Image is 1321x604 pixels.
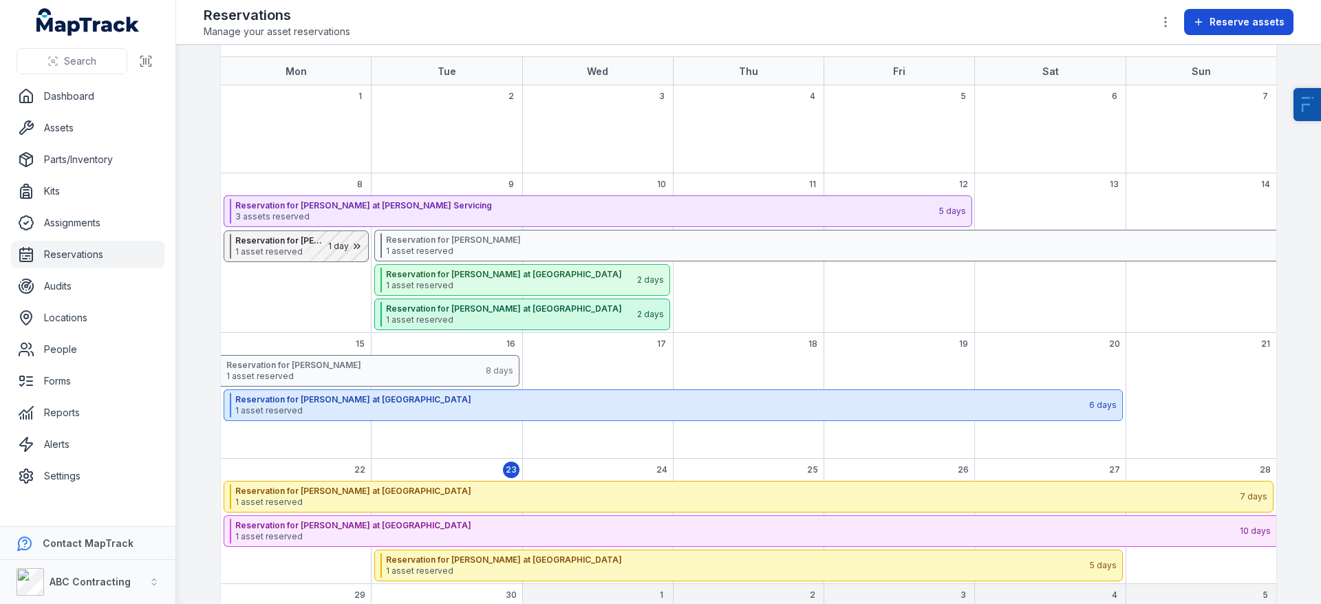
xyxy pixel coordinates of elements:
[224,481,1274,513] button: Reservation for [PERSON_NAME] at [GEOGRAPHIC_DATA]1 asset reserved7 days
[958,464,969,475] span: 26
[235,394,1088,405] strong: Reservation for [PERSON_NAME] at [GEOGRAPHIC_DATA]
[224,389,1123,421] button: Reservation for [PERSON_NAME] at [GEOGRAPHIC_DATA]1 asset reserved6 days
[657,179,666,190] span: 10
[64,54,96,68] span: Search
[960,590,966,601] span: 3
[204,6,350,25] h2: Reservations
[386,269,636,280] strong: Reservation for [PERSON_NAME] at [GEOGRAPHIC_DATA]
[506,338,515,349] span: 16
[1042,65,1059,77] strong: Sat
[1192,65,1211,77] strong: Sun
[11,336,164,363] a: People
[11,304,164,332] a: Locations
[506,464,517,475] span: 23
[235,246,327,257] span: 1 asset reserved
[659,91,665,102] span: 3
[204,25,350,39] span: Manage your asset reservations
[235,235,327,246] strong: Reservation for [PERSON_NAME] at [PERSON_NAME] Servicing
[286,65,307,77] strong: Mon
[11,399,164,427] a: Reports
[1263,91,1268,102] span: 7
[1112,590,1117,601] span: 4
[226,371,484,382] span: 1 asset reserved
[17,48,127,74] button: Search
[1210,15,1285,29] span: Reserve assets
[11,177,164,205] a: Kits
[810,91,815,102] span: 4
[1109,464,1120,475] span: 27
[1260,464,1271,475] span: 28
[656,464,667,475] span: 24
[739,65,758,77] strong: Thu
[235,520,1238,531] strong: Reservation for [PERSON_NAME] at [GEOGRAPHIC_DATA]
[11,431,164,458] a: Alerts
[50,576,131,587] strong: ABC Contracting
[960,91,966,102] span: 5
[36,8,140,36] a: MapTrack
[438,65,456,77] strong: Tue
[959,338,968,349] span: 19
[657,338,666,349] span: 17
[807,464,818,475] span: 25
[374,264,670,296] button: Reservation for [PERSON_NAME] at [GEOGRAPHIC_DATA]1 asset reserved2 days
[810,590,815,601] span: 2
[386,303,636,314] strong: Reservation for [PERSON_NAME] at [GEOGRAPHIC_DATA]
[386,565,1088,576] span: 1 asset reserved
[374,299,670,330] button: Reservation for [PERSON_NAME] at [GEOGRAPHIC_DATA]1 asset reserved2 days
[354,590,365,601] span: 29
[386,554,1088,565] strong: Reservation for [PERSON_NAME] at [GEOGRAPHIC_DATA]
[1184,9,1293,35] button: Reserve assets
[354,464,365,475] span: 22
[11,83,164,110] a: Dashboard
[386,280,636,291] span: 1 asset reserved
[1112,91,1117,102] span: 6
[11,209,164,237] a: Assignments
[235,531,1238,542] span: 1 asset reserved
[43,537,133,549] strong: Contact MapTrack
[508,179,514,190] span: 9
[235,486,1238,497] strong: Reservation for [PERSON_NAME] at [GEOGRAPHIC_DATA]
[356,338,365,349] span: 15
[386,314,636,325] span: 1 asset reserved
[235,405,1088,416] span: 1 asset reserved
[221,355,519,387] button: Reservation for [PERSON_NAME]1 asset reserved8 days
[11,272,164,300] a: Audits
[1261,338,1270,349] span: 21
[1109,338,1120,349] span: 20
[1261,179,1270,190] span: 14
[11,114,164,142] a: Assets
[508,91,514,102] span: 2
[11,146,164,173] a: Parts/Inventory
[224,195,972,227] button: Reservation for [PERSON_NAME] at [PERSON_NAME] Servicing3 assets reserved5 days
[235,200,938,211] strong: Reservation for [PERSON_NAME] at [PERSON_NAME] Servicing
[357,179,363,190] span: 8
[224,515,1276,547] button: Reservation for [PERSON_NAME] at [GEOGRAPHIC_DATA]1 asset reserved10 days
[235,211,938,222] span: 3 assets reserved
[587,65,608,77] strong: Wed
[11,241,164,268] a: Reservations
[11,462,164,490] a: Settings
[224,230,369,262] button: Reservation for [PERSON_NAME] at [PERSON_NAME] Servicing1 asset reserved1 day
[959,179,968,190] span: 12
[809,179,816,190] span: 11
[226,360,484,371] strong: Reservation for [PERSON_NAME]
[374,550,1123,581] button: Reservation for [PERSON_NAME] at [GEOGRAPHIC_DATA]1 asset reserved5 days
[893,65,905,77] strong: Fri
[660,590,663,601] span: 1
[11,367,164,395] a: Forms
[358,91,362,102] span: 1
[808,338,817,349] span: 18
[1110,179,1119,190] span: 13
[506,590,517,601] span: 30
[235,497,1238,508] span: 1 asset reserved
[1263,590,1268,601] span: 5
